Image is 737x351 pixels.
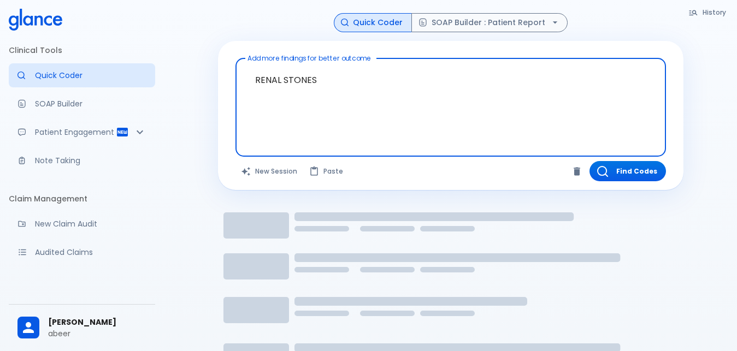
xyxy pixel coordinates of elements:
[9,212,155,236] a: Audit a new claim
[411,13,568,32] button: SOAP Builder : Patient Report
[589,161,666,181] button: Find Codes
[9,63,155,87] a: Moramiz: Find ICD10AM codes instantly
[48,328,146,339] p: abeer
[9,148,155,172] a: Advanced note-taking
[334,13,412,32] button: Quick Coder
[35,98,146,109] p: SOAP Builder
[35,70,146,81] p: Quick Coder
[35,155,146,166] p: Note Taking
[48,317,146,328] span: [PERSON_NAME]
[35,247,146,258] p: Audited Claims
[235,161,304,181] button: Clears all inputs and results.
[9,269,155,293] a: Monitor progress of claim corrections
[35,127,116,138] p: Patient Engagement
[9,120,155,144] div: Patient Reports & Referrals
[9,309,155,347] div: [PERSON_NAME]abeer
[304,161,350,181] button: Paste from clipboard
[9,240,155,264] a: View audited claims
[9,37,155,63] li: Clinical Tools
[9,92,155,116] a: Docugen: Compose a clinical documentation in seconds
[9,186,155,212] li: Claim Management
[569,163,585,180] button: Clear
[243,63,658,135] textarea: RENAL STONES
[35,218,146,229] p: New Claim Audit
[683,4,733,20] button: History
